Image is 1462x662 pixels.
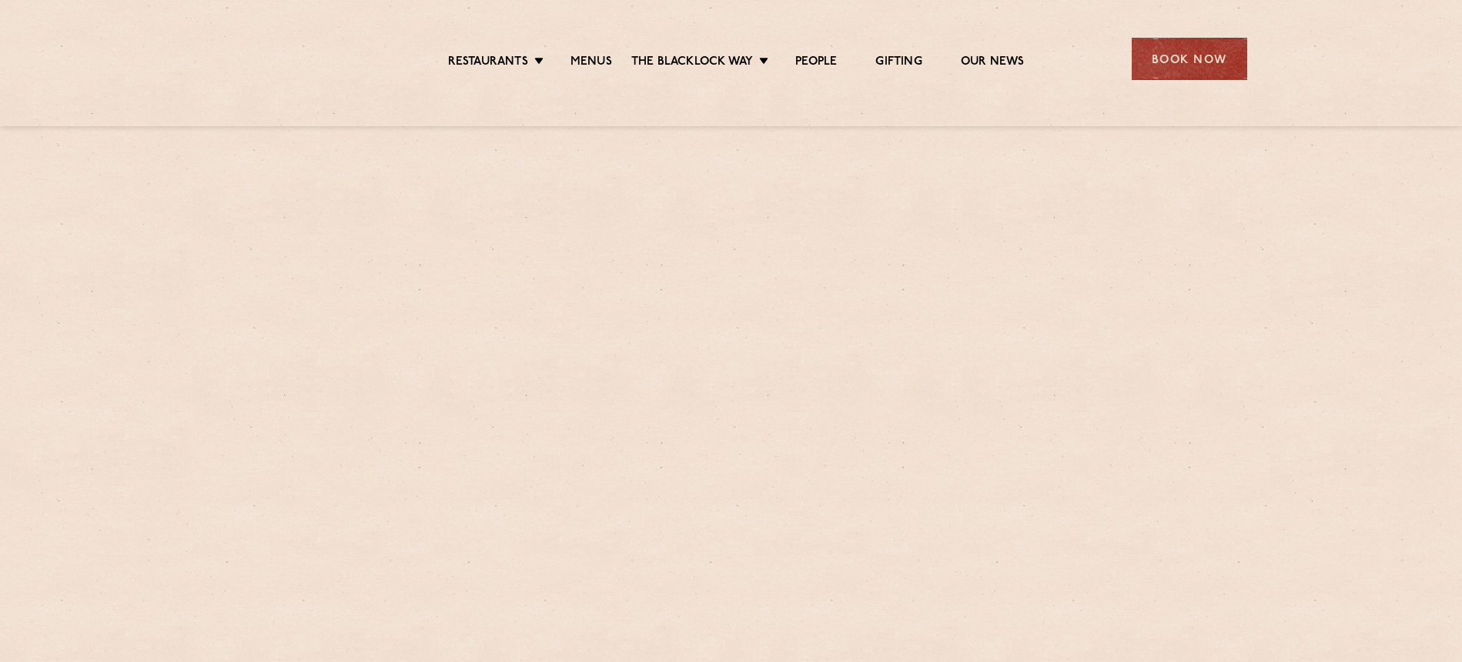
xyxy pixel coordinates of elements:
a: The Blacklock Way [631,55,753,72]
a: Gifting [875,55,922,72]
img: svg%3E [216,15,349,103]
a: People [795,55,837,72]
a: Menus [570,55,612,72]
a: Restaurants [448,55,528,72]
div: Book Now [1132,38,1247,80]
a: Our News [961,55,1025,72]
